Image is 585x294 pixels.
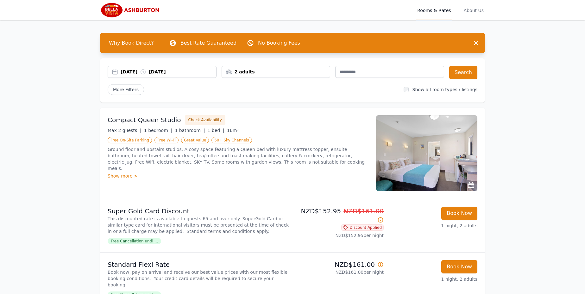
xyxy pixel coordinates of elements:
[441,260,477,273] button: Book Now
[449,66,477,79] button: Search
[104,37,159,49] span: Why Book Direct?
[389,276,477,282] p: 1 night, 2 adults
[108,116,181,124] h3: Compact Queen Studio
[108,260,290,269] p: Standard Flexi Rate
[108,207,290,216] p: Super Gold Card Discount
[389,222,477,229] p: 1 night, 2 adults
[154,137,179,143] span: Free Wi-Fi
[227,128,239,133] span: 16m²
[180,39,236,47] p: Best Rate Guaranteed
[108,128,142,133] span: Max 2 guests |
[211,137,252,143] span: 50+ Sky Channels
[412,87,477,92] label: Show all room types / listings
[185,115,225,125] button: Check Availability
[108,216,290,235] p: This discounted rate is available to guests 65 and over only. SuperGold Card or similar type card...
[108,146,368,172] p: Ground floor and upstairs studios. A cosy space featuring a Queen bed with luxury mattress topper...
[295,260,384,269] p: NZD$161.00
[295,232,384,239] p: NZD$152.95 per night
[108,173,368,179] div: Show more >
[108,137,152,143] span: Free On-Site Parking
[343,207,384,215] span: NZD$161.00
[144,128,173,133] span: 1 bedroom |
[175,128,205,133] span: 1 bathroom |
[295,269,384,275] p: NZD$161.00 per night
[295,207,384,224] p: NZD$152.95
[108,84,144,95] span: More Filters
[441,207,477,220] button: Book Now
[100,3,161,18] img: Bella Vista Ashburton
[341,224,384,231] span: Discount Applied
[207,128,224,133] span: 1 bed |
[121,69,216,75] div: [DATE] [DATE]
[258,39,300,47] p: No Booking Fees
[108,269,290,288] p: Book now, pay on arrival and receive our best value prices with our most flexible booking conditi...
[108,238,161,244] span: Free Cancellation until ...
[222,69,330,75] div: 2 adults
[181,137,209,143] span: Great Value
